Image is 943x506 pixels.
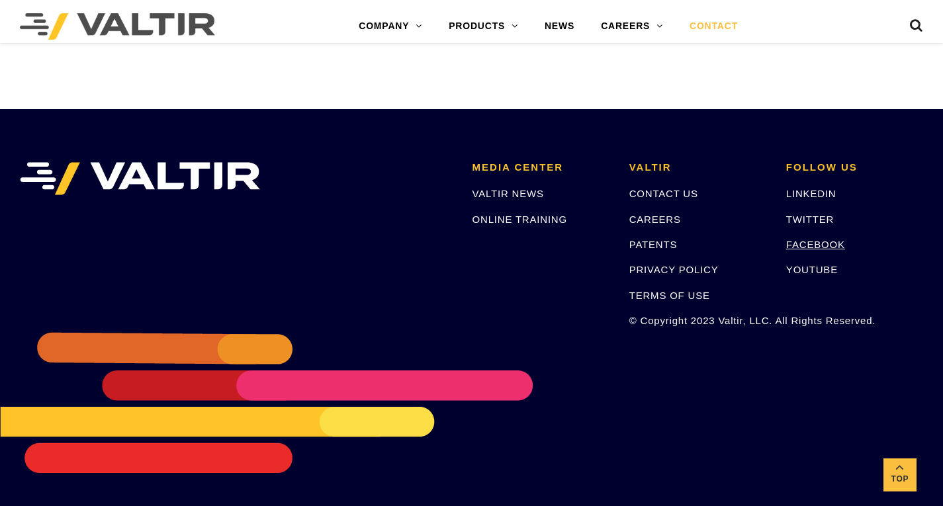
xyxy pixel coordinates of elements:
[786,162,923,173] h2: FOLLOW US
[629,239,678,250] a: PATENTS
[588,13,676,40] a: CAREERS
[472,188,544,199] a: VALTIR NEWS
[786,214,834,225] a: TWITTER
[786,264,838,275] a: YOUTUBE
[629,188,698,199] a: CONTACT US
[786,239,845,250] a: FACEBOOK
[472,214,567,225] a: ONLINE TRAINING
[472,162,609,173] h2: MEDIA CENTER
[629,290,710,301] a: TERMS OF USE
[435,13,531,40] a: PRODUCTS
[629,264,719,275] a: PRIVACY POLICY
[629,162,766,173] h2: VALTIR
[629,214,681,225] a: CAREERS
[345,13,435,40] a: COMPANY
[676,13,751,40] a: CONTACT
[20,13,215,40] img: Valtir
[883,458,917,491] a: Top
[883,472,917,487] span: Top
[629,313,766,328] p: © Copyright 2023 Valtir, LLC. All Rights Reserved.
[786,188,836,199] a: LINKEDIN
[531,13,588,40] a: NEWS
[20,162,260,195] img: VALTIR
